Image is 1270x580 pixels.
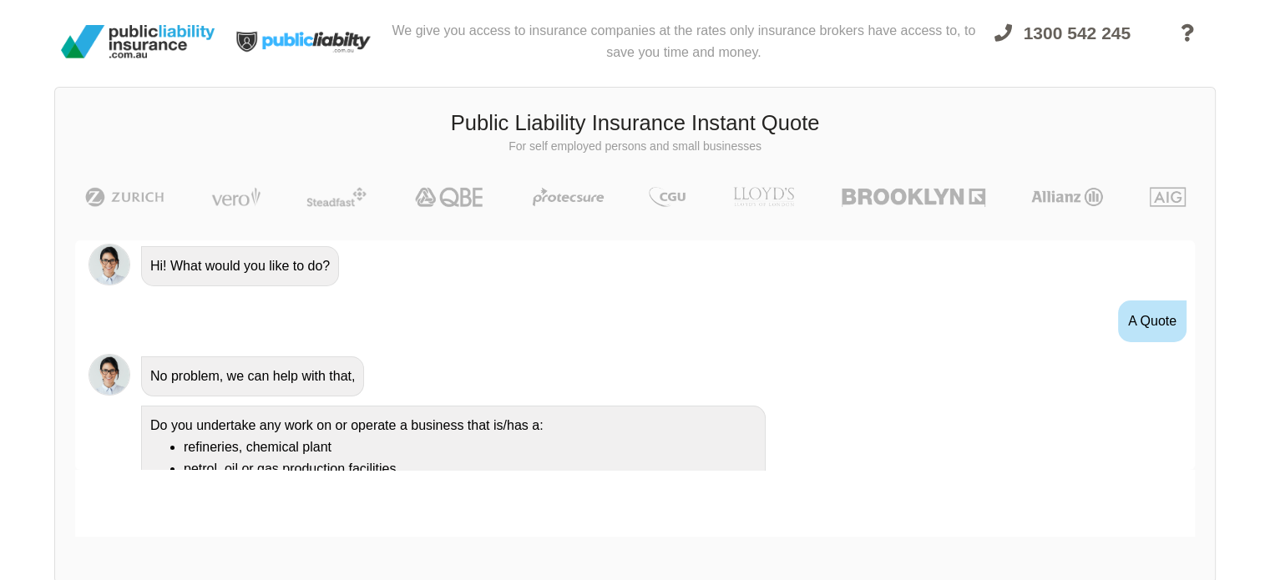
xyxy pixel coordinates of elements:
p: For self employed persons and small businesses [68,139,1202,155]
img: LLOYD's | Public Liability Insurance [724,187,804,207]
img: Zurich | Public Liability Insurance [78,187,172,207]
img: Public Liability Insurance Light [221,7,388,77]
img: Brooklyn | Public Liability Insurance [835,187,991,207]
img: Vero | Public Liability Insurance [204,187,268,207]
img: Chatbot | PLI [89,354,130,396]
img: CGU | Public Liability Insurance [642,187,692,207]
a: 1300 542 245 [979,13,1146,77]
div: No problem, we can help with that, [141,356,364,396]
img: Protecsure | Public Liability Insurance [526,187,610,207]
li: refineries, chemical plant [184,436,756,458]
span: 1300 542 245 [1024,23,1131,43]
h3: Public Liability Insurance Instant Quote [68,108,1202,139]
img: Steadfast | Public Liability Insurance [300,187,373,207]
img: AIG | Public Liability Insurance [1143,187,1192,207]
div: Hi! What would you like to do? [141,246,339,286]
img: Chatbot | PLI [89,244,130,285]
li: petrol, oil or gas production facilities [184,458,756,480]
div: A Quote [1118,300,1187,342]
img: Allianz | Public Liability Insurance [1023,187,1111,207]
img: Public Liability Insurance [54,18,221,65]
img: QBE | Public Liability Insurance [405,187,495,207]
div: We give you access to insurance companies at the rates only insurance brokers have access to, to ... [388,7,979,77]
